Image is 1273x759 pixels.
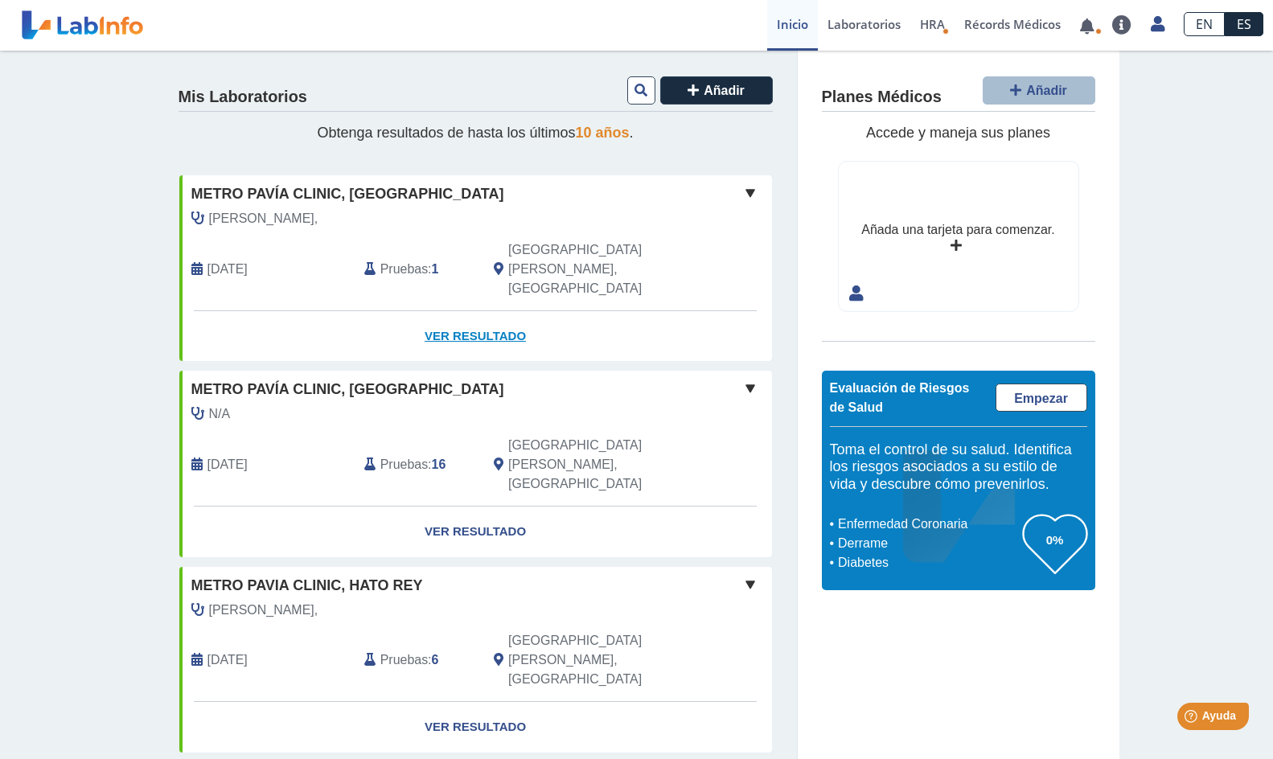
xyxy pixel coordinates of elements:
span: Metro Pavia Clinic, Hato Rey [191,575,423,597]
span: Pruebas [380,260,428,279]
li: Diabetes [834,553,1023,572]
li: Enfermedad Coronaria [834,515,1023,534]
button: Añadir [660,76,773,105]
span: Empezar [1014,392,1068,405]
span: San Juan, PR [508,631,686,689]
div: Añada una tarjeta para comenzar. [861,220,1054,240]
h4: Planes Médicos [822,88,942,107]
b: 16 [432,457,446,471]
iframe: Help widget launcher [1130,696,1255,741]
div: : [352,436,482,494]
a: EN [1184,12,1225,36]
span: Pruebas [380,650,428,670]
a: Ver Resultado [179,507,772,557]
div: : [352,631,482,689]
span: Obtenga resultados de hasta los últimos . [317,125,633,141]
a: Empezar [996,384,1087,412]
a: Ver Resultado [179,311,772,362]
a: ES [1225,12,1263,36]
span: Añadir [1026,84,1067,97]
b: 1 [432,262,439,276]
h5: Toma el control de su salud. Identifica los riesgos asociados a su estilo de vida y descubre cómo... [830,441,1087,494]
span: Metro Pavía Clinic, [GEOGRAPHIC_DATA] [191,183,504,205]
span: HRA [920,16,945,32]
span: 2022-02-10 [207,650,248,670]
li: Derrame [834,534,1023,553]
span: Montanez, [209,601,318,620]
div: : [352,240,482,298]
span: Añadir [704,84,745,97]
h4: Mis Laboratorios [179,88,307,107]
span: San Juan, PR [508,240,686,298]
span: 10 años [576,125,630,141]
span: Pruebas [380,455,428,474]
span: San Juan, PR [508,436,686,494]
span: 2025-05-06 [207,455,248,474]
h3: 0% [1023,530,1087,550]
b: 6 [432,653,439,667]
span: 2025-08-20 [207,260,248,279]
span: Metro Pavía Clinic, [GEOGRAPHIC_DATA] [191,379,504,400]
span: Tarrats, [209,209,318,228]
a: Ver Resultado [179,702,772,753]
span: Accede y maneja sus planes [866,125,1050,141]
span: N/A [209,404,231,424]
button: Añadir [983,76,1095,105]
span: Evaluación de Riesgos de Salud [830,381,970,414]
